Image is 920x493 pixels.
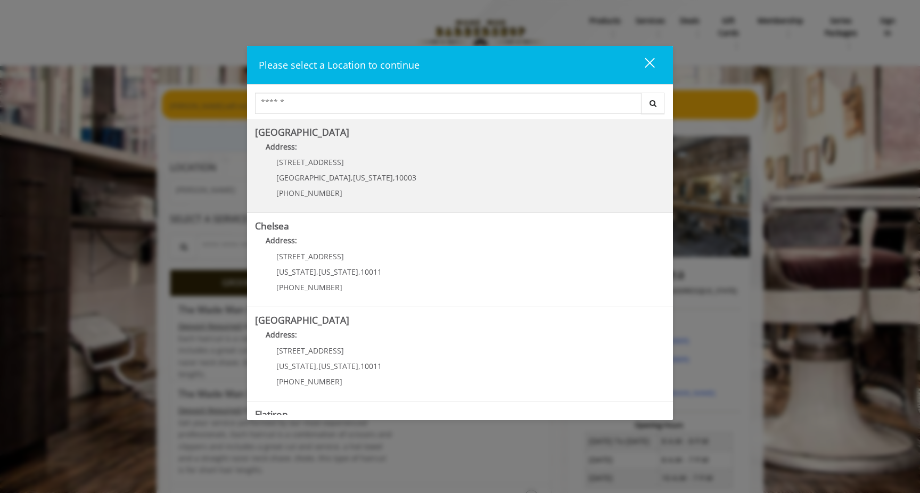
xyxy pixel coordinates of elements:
span: [PHONE_NUMBER] [276,376,342,387]
span: [STREET_ADDRESS] [276,157,344,167]
span: [STREET_ADDRESS] [276,346,344,356]
b: [GEOGRAPHIC_DATA] [255,126,349,138]
span: [US_STATE] [276,361,316,371]
b: Address: [266,142,297,152]
span: [PHONE_NUMBER] [276,282,342,292]
span: [US_STATE] [318,267,358,277]
span: 10011 [360,361,382,371]
b: [GEOGRAPHIC_DATA] [255,314,349,326]
div: close dialog [632,57,654,73]
b: Address: [266,235,297,245]
span: [US_STATE] [318,361,358,371]
span: [PHONE_NUMBER] [276,188,342,198]
div: Center Select [255,93,665,119]
span: , [316,267,318,277]
b: Chelsea [255,219,289,232]
span: 10003 [395,172,416,183]
span: Please select a Location to continue [259,59,420,71]
span: [US_STATE] [353,172,393,183]
i: Search button [647,100,659,107]
span: [GEOGRAPHIC_DATA] [276,172,351,183]
b: Flatiron [255,408,288,421]
span: , [358,361,360,371]
span: , [316,361,318,371]
span: [STREET_ADDRESS] [276,251,344,261]
span: , [358,267,360,277]
span: 10011 [360,267,382,277]
span: [US_STATE] [276,267,316,277]
span: , [393,172,395,183]
span: , [351,172,353,183]
input: Search Center [255,93,642,114]
b: Address: [266,330,297,340]
button: close dialog [625,54,661,76]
